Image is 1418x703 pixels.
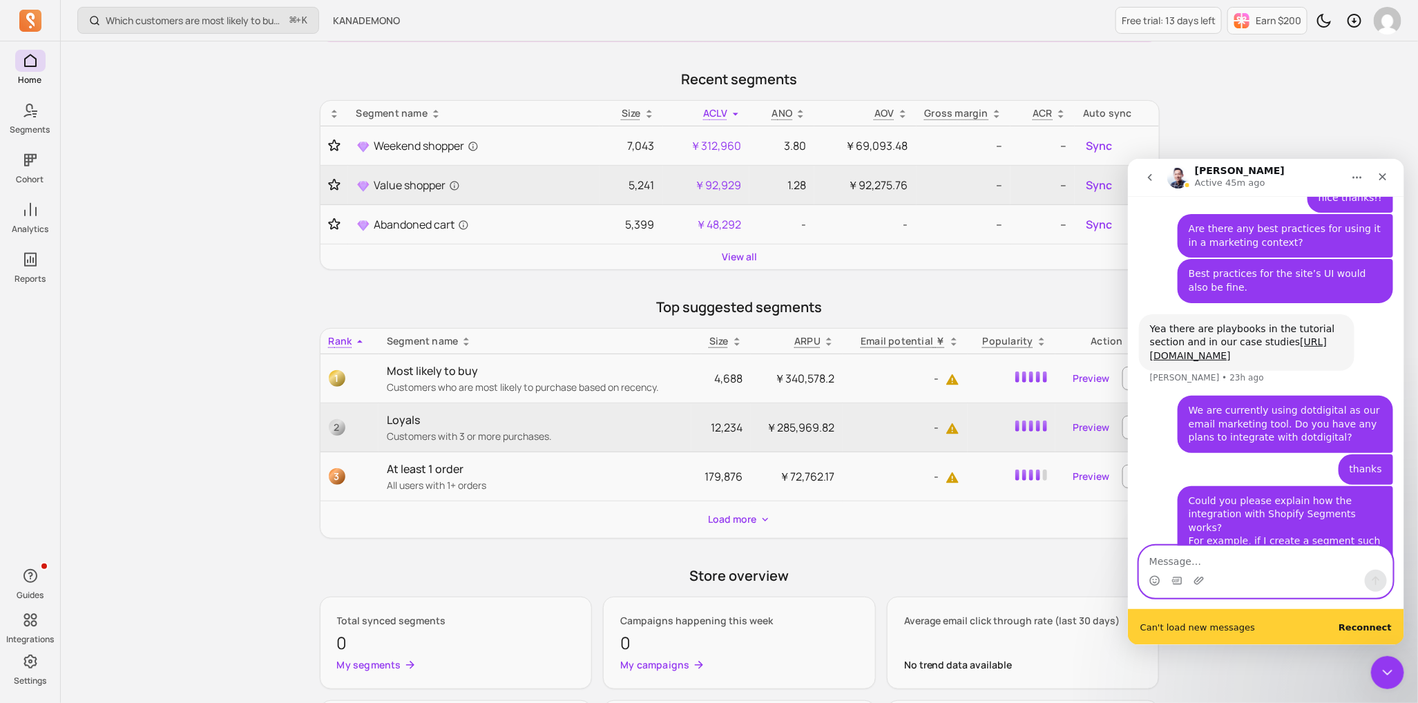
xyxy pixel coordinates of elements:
p: Earn $200 [1256,14,1301,28]
kbd: ⌘ [289,12,297,30]
p: - [851,419,959,436]
a: Preview [1068,415,1115,440]
button: Reconnect [211,464,264,473]
p: Customers who are most likely to purchase based on recency. [387,381,683,394]
p: ACR [1033,106,1053,120]
iframe: Intercom live chat [1128,159,1404,645]
p: AOV [874,106,894,120]
p: Total synced segments [337,614,575,628]
p: Cohort [17,174,44,185]
span: Weekend shopper [374,137,479,154]
div: Segment name [387,334,683,348]
a: Free trial: 13 days left [1115,7,1222,34]
p: -- [1019,216,1066,233]
p: -- [1019,177,1066,193]
span: Abandoned cart [374,216,469,233]
p: Gross margin [925,106,989,120]
p: -- [925,216,1003,233]
button: Sync [1083,213,1115,235]
p: -- [925,177,1003,193]
p: My campaigns [620,658,690,672]
div: Segment name [356,106,591,120]
p: All users with 1+ orders [387,479,683,492]
p: Loyals [387,412,683,428]
span: 4,688 [714,371,742,386]
p: Popularity [983,334,1033,348]
span: Sync [1086,177,1112,193]
p: Average email click through rate (last 30 days) [904,614,1142,628]
div: takaaki.tokunaga@kanademono.design says… [11,327,265,605]
p: -- [925,137,1003,154]
div: No trend data available [904,658,1142,672]
button: Emoji picker [21,416,32,427]
p: -- [1019,137,1066,154]
img: avatar [1374,7,1401,35]
iframe: Intercom live chat [1371,656,1404,689]
kbd: K [302,15,307,26]
p: Analytics [12,224,48,235]
a: Preview [1068,464,1115,489]
div: Auto sync [1083,106,1151,120]
a: My campaigns [620,658,859,672]
span: ACLV [703,106,727,119]
span: KANADEMONO [333,14,400,28]
button: Toggle favorite [329,178,340,192]
p: Guides [17,590,44,601]
p: Store overview [320,566,1160,586]
span: 3 [329,468,345,485]
span: 1 [329,370,345,387]
div: Could you please explain how the integration with Shopify Segments works?For example, if I create... [50,327,265,588]
span: 12,234 [711,420,742,435]
button: Send a message… [237,411,259,433]
p: Email potential ￥ [861,334,946,348]
p: ￥92,929 [671,177,741,193]
button: Upload attachment [66,416,77,427]
button: Toggle favorite [329,139,340,153]
p: Reports [15,273,46,285]
button: Load more [703,507,776,532]
button: KANADEMONO [325,8,408,33]
a: View all [722,250,757,264]
a: Weekend shopper [356,137,591,154]
span: Sync [1086,216,1112,233]
p: 5,399 [608,216,655,233]
button: Toggle dark mode [1310,7,1338,35]
textarea: Message… [12,387,265,411]
p: 0 [620,630,859,655]
span: Value shopper [374,177,460,193]
b: Reconnect [211,463,264,474]
span: ANO [772,106,793,119]
p: - [851,370,959,387]
span: Sync [1086,137,1112,154]
p: ARPU [794,334,821,348]
p: 1.28 [758,177,806,193]
span: Size [622,106,641,119]
p: Segments [10,124,50,135]
p: Recent segments [320,70,1160,89]
a: Value shopper [356,177,591,193]
span: ￥285,969.82 [766,420,834,435]
p: ￥312,960 [671,137,741,154]
a: Preview [1068,366,1115,391]
p: My segments [337,658,401,672]
button: Toggle favorite [329,218,340,231]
